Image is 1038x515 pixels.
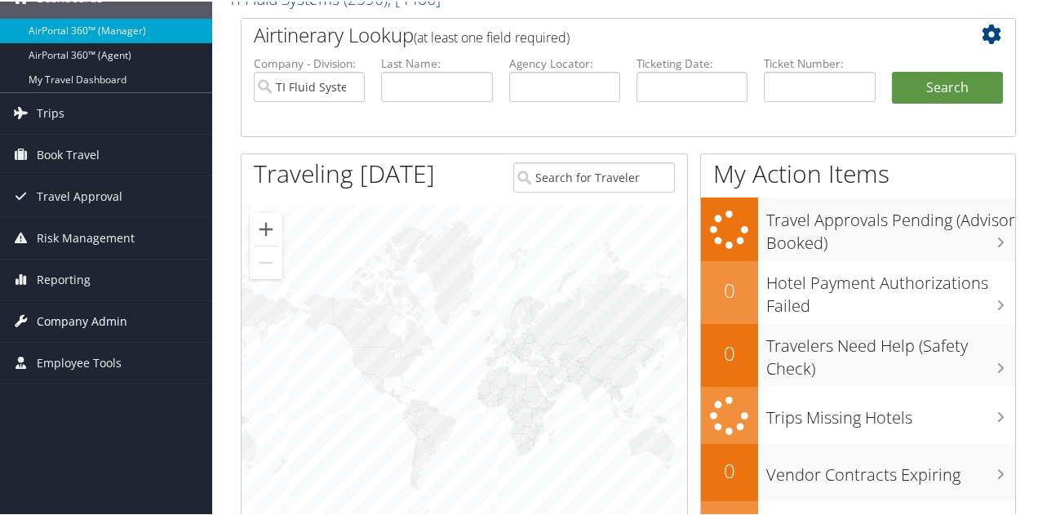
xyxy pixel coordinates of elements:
[701,455,758,483] h2: 0
[513,161,674,191] input: Search for Traveler
[892,70,1003,103] button: Search
[37,91,64,132] span: Trips
[509,54,620,70] label: Agency Locator:
[254,54,365,70] label: Company - Division:
[637,54,747,70] label: Ticketing Date:
[381,54,492,70] label: Last Name:
[701,275,758,303] h2: 0
[701,196,1015,259] a: Travel Approvals Pending (Advisor Booked)
[701,385,1015,443] a: Trips Missing Hotels
[701,322,1015,385] a: 0Travelers Need Help (Safety Check)
[701,442,1015,499] a: 0Vendor Contracts Expiring
[701,155,1015,189] h1: My Action Items
[766,397,1015,428] h3: Trips Missing Hotels
[37,258,91,299] span: Reporting
[414,27,570,45] span: (at least one field required)
[766,325,1015,379] h3: Travelers Need Help (Safety Check)
[766,454,1015,485] h3: Vendor Contracts Expiring
[254,155,435,189] h1: Traveling [DATE]
[701,338,758,366] h2: 0
[37,300,127,340] span: Company Admin
[254,20,938,47] h2: Airtinerary Lookup
[766,262,1015,316] h3: Hotel Payment Authorizations Failed
[37,175,122,215] span: Travel Approval
[701,260,1015,322] a: 0Hotel Payment Authorizations Failed
[250,245,282,277] button: Zoom out
[766,199,1015,253] h3: Travel Approvals Pending (Advisor Booked)
[37,216,135,257] span: Risk Management
[250,211,282,244] button: Zoom in
[764,54,875,70] label: Ticket Number:
[37,133,100,174] span: Book Travel
[37,341,122,382] span: Employee Tools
